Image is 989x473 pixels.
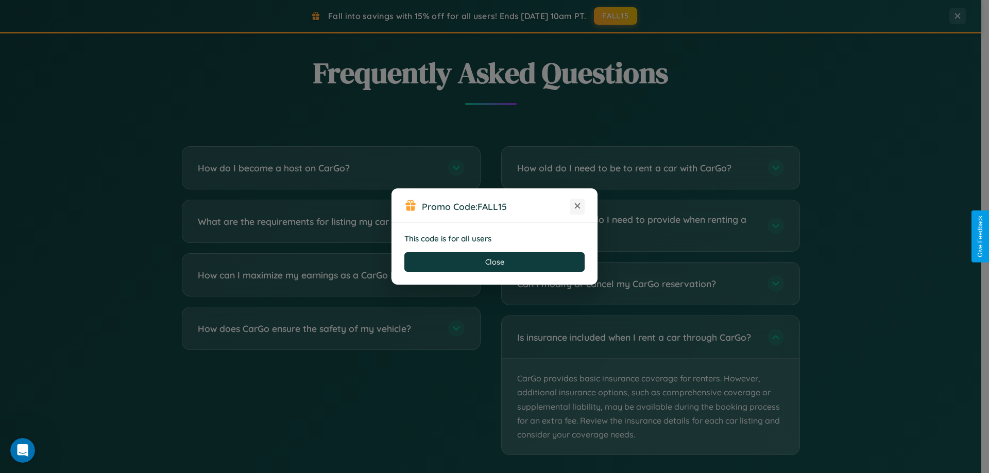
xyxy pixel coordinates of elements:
iframe: Intercom live chat [10,438,35,463]
div: Give Feedback [977,216,984,257]
strong: This code is for all users [404,234,491,243]
button: Close [404,252,585,272]
h3: Promo Code: [422,201,570,212]
b: FALL15 [478,201,507,212]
